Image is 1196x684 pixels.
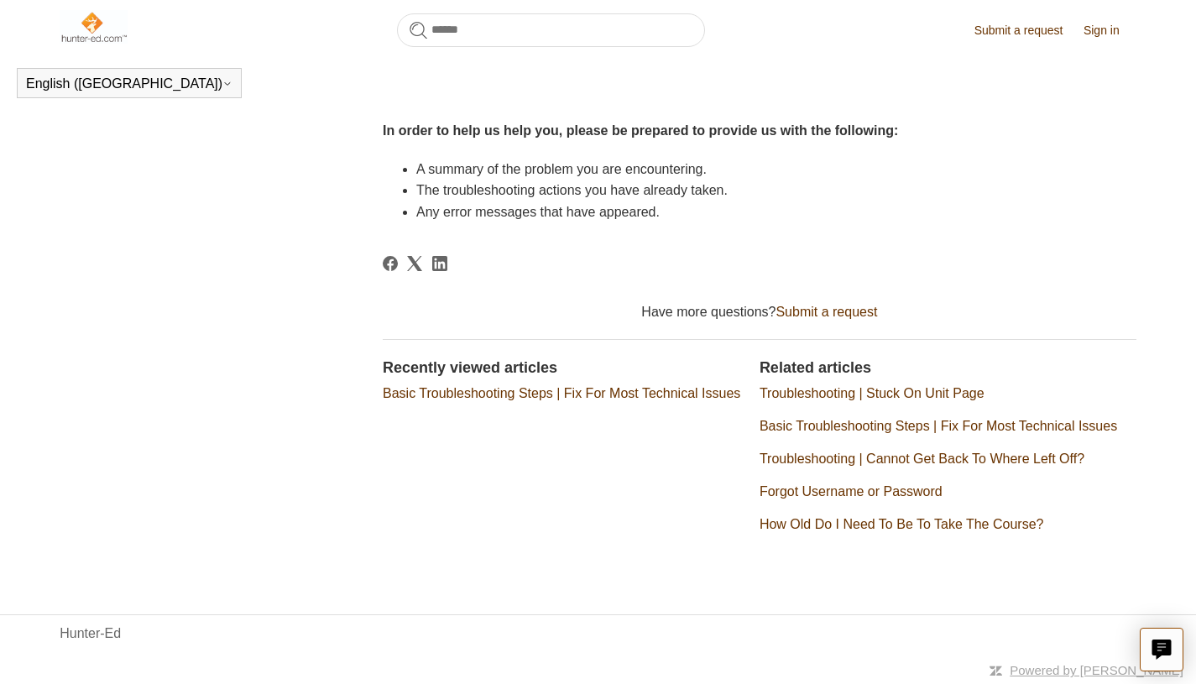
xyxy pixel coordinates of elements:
svg: Share this page on X Corp [407,256,422,271]
li: Any error messages that have appeared. [416,201,1136,223]
a: Troubleshooting | Cannot Get Back To Where Left Off? [760,452,1084,466]
h2: Related articles [760,357,1136,379]
input: Search [397,13,705,47]
div: Have more questions? [383,302,1136,322]
a: How Old Do I Need To Be To Take The Course? [760,517,1044,531]
button: Live chat [1140,628,1183,671]
svg: Share this page on Facebook [383,256,398,271]
li: A summary of the problem you are encountering. [416,159,1136,180]
a: Powered by [PERSON_NAME] [1010,663,1183,677]
a: Forgot Username or Password [760,484,943,499]
a: Basic Troubleshooting Steps | Fix For Most Technical Issues [760,419,1117,433]
a: Submit a request [776,305,877,319]
a: X Corp [407,256,422,271]
h2: Recently viewed articles [383,357,743,379]
a: LinkedIn [432,256,447,271]
a: Sign in [1084,22,1136,39]
a: Hunter-Ed [60,624,121,644]
svg: Share this page on LinkedIn [432,256,447,271]
a: Troubleshooting | Stuck On Unit Page [760,386,984,400]
button: English ([GEOGRAPHIC_DATA]) [26,76,232,91]
a: Facebook [383,256,398,271]
img: Hunter-Ed Help Center home page [60,10,128,44]
a: Basic Troubleshooting Steps | Fix For Most Technical Issues [383,386,740,400]
li: The troubleshooting actions you have already taken. [416,180,1136,201]
a: Submit a request [974,22,1080,39]
strong: In order to help us help you, please be prepared to provide us with the following: [383,123,898,138]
